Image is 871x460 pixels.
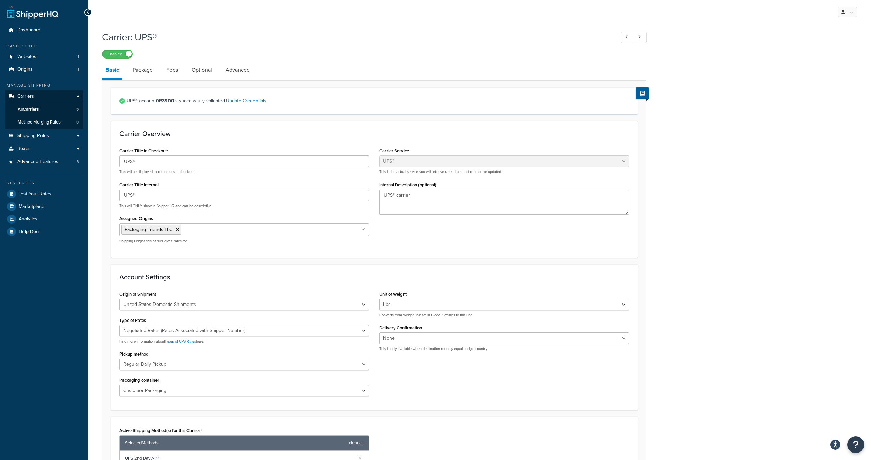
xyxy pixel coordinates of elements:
div: Basic Setup [5,43,83,49]
span: Carriers [17,94,34,99]
span: Shipping Rules [17,133,49,139]
label: Carrier Service [379,148,409,153]
span: Advanced Features [17,159,59,165]
label: Packaging container [119,378,159,383]
a: Package [129,62,156,78]
a: Method Merging Rules0 [5,116,83,129]
a: Websites1 [5,51,83,63]
a: Test Your Rates [5,188,83,200]
div: Manage Shipping [5,83,83,88]
a: Help Docs [5,226,83,238]
span: Method Merging Rules [18,119,61,125]
a: Basic [102,62,122,80]
a: Fees [163,62,181,78]
span: Help Docs [19,229,41,235]
label: Pickup method [119,351,149,357]
p: Converts from weight unit set in Global Settings to this unit [379,313,629,318]
li: Websites [5,51,83,63]
span: Marketplace [19,204,44,210]
span: 5 [76,106,79,112]
span: Test Your Rates [19,191,51,197]
h3: Account Settings [119,273,629,281]
span: All Carriers [18,106,39,112]
a: Next Record [634,32,647,43]
label: Delivery Confirmation [379,325,422,330]
button: Open Resource Center [847,436,864,453]
a: AllCarriers5 [5,103,83,116]
p: This will ONLY show in ShipperHQ and can be descriptive [119,203,369,209]
p: Find more information about here. [119,339,369,344]
p: This will be displayed to customers at checkout [119,169,369,175]
p: This is only available when destination country equals origin country [379,346,629,351]
a: Marketplace [5,200,83,213]
p: Shipping Origins this carrier gives rates for [119,239,369,244]
a: Advanced Features3 [5,155,83,168]
label: Origin of Shipment [119,292,156,297]
span: Boxes [17,146,31,152]
span: Origins [17,67,33,72]
span: 1 [78,67,79,72]
a: clear all [349,438,364,448]
label: Type of Rates [119,318,146,323]
span: UPS® account is successfully validated. [127,96,629,106]
span: Packaging Friends LLC [125,226,172,233]
li: Carriers [5,90,83,129]
a: Analytics [5,213,83,225]
span: Websites [17,54,36,60]
span: 3 [77,159,79,165]
span: Dashboard [17,27,40,33]
label: Active Shipping Method(s) for this Carrier [119,428,202,433]
label: Assigned Origins [119,216,153,221]
a: Origins1 [5,63,83,76]
li: Origins [5,63,83,76]
label: Enabled [102,50,132,58]
button: Show Help Docs [636,87,649,99]
a: Advanced [222,62,253,78]
li: Advanced Features [5,155,83,168]
a: Boxes [5,143,83,155]
a: Types of UPS Rates [165,339,196,344]
a: Dashboard [5,24,83,36]
label: Internal Description (optional) [379,182,437,187]
span: Selected Methods [125,438,346,448]
a: Update Credentials [226,97,266,104]
span: 0 [76,119,79,125]
a: Optional [188,62,215,78]
label: Carrier Title Internal [119,182,159,187]
label: Unit of Weight [379,292,407,297]
strong: 0R39D0 [156,97,174,104]
p: This is the actual service you will retrieve rates from and can not be updated [379,169,629,175]
a: Shipping Rules [5,130,83,142]
li: Method Merging Rules [5,116,83,129]
h1: Carrier: UPS® [102,31,608,44]
a: Previous Record [621,32,634,43]
textarea: UPS® carrier [379,190,629,215]
a: Carriers [5,90,83,103]
span: Analytics [19,216,37,222]
span: 1 [78,54,79,60]
label: Carrier Title in Checkout [119,148,168,154]
div: Resources [5,180,83,186]
h3: Carrier Overview [119,130,629,137]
